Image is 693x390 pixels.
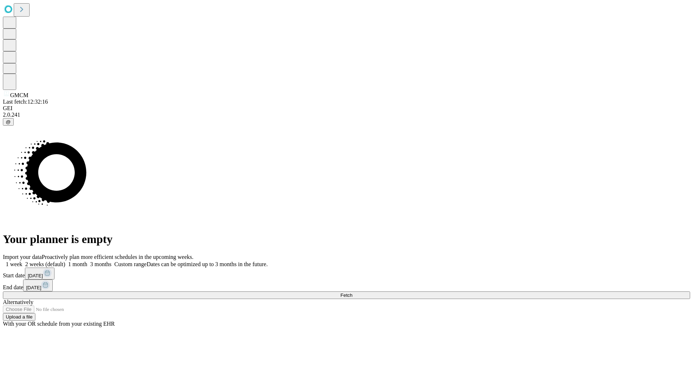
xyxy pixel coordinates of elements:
[3,254,42,260] span: Import your data
[114,261,147,267] span: Custom range
[23,279,53,291] button: [DATE]
[3,291,690,299] button: Fetch
[68,261,87,267] span: 1 month
[3,321,115,327] span: With your OR schedule from your existing EHR
[3,279,690,291] div: End date
[10,92,29,98] span: GMCM
[3,233,690,246] h1: Your planner is empty
[6,261,22,267] span: 1 week
[3,268,690,279] div: Start date
[25,268,55,279] button: [DATE]
[3,299,33,305] span: Alternatively
[3,118,14,126] button: @
[42,254,193,260] span: Proactively plan more efficient schedules in the upcoming weeks.
[3,99,48,105] span: Last fetch: 12:32:16
[28,273,43,278] span: [DATE]
[3,112,690,118] div: 2.0.241
[25,261,65,267] span: 2 weeks (default)
[3,313,35,321] button: Upload a file
[147,261,267,267] span: Dates can be optimized up to 3 months in the future.
[6,119,11,125] span: @
[90,261,112,267] span: 3 months
[26,285,41,290] span: [DATE]
[340,292,352,298] span: Fetch
[3,105,690,112] div: GEI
